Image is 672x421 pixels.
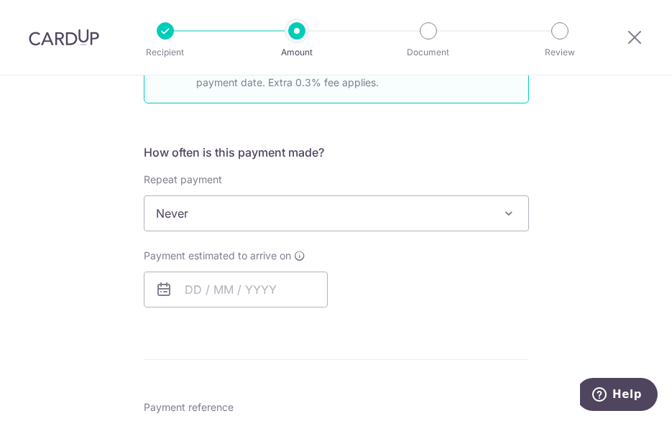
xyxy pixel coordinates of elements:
input: DD / MM / YYYY [144,272,328,307]
span: Never [144,195,529,231]
label: Repeat payment [144,172,222,187]
p: Recipient [125,45,206,60]
span: Payment estimated to arrive on [144,249,291,263]
img: CardUp [29,29,99,46]
h5: How often is this payment made? [144,144,529,161]
p: Review [520,45,600,60]
p: Document [388,45,469,60]
span: Payment reference [144,400,234,415]
span: Never [144,196,528,231]
iframe: Opens a widget where you can find more information [580,378,658,414]
p: Amount [257,45,337,60]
